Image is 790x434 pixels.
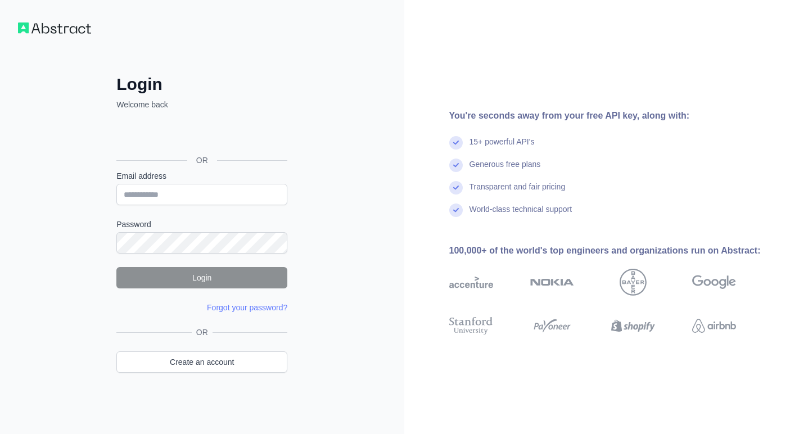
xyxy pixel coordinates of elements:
[692,269,736,296] img: google
[449,159,463,172] img: check mark
[449,244,773,257] div: 100,000+ of the world's top engineers and organizations run on Abstract:
[530,315,574,337] img: payoneer
[116,123,285,147] div: Se connecter avec Google. S'ouvre dans un nouvel onglet.
[449,136,463,150] img: check mark
[449,315,493,337] img: stanford university
[18,22,91,34] img: Workflow
[116,219,287,230] label: Password
[116,170,287,182] label: Email address
[207,303,287,312] a: Forgot your password?
[692,315,736,337] img: airbnb
[470,136,535,159] div: 15+ powerful API's
[116,99,287,110] p: Welcome back
[449,204,463,217] img: check mark
[187,155,217,166] span: OR
[116,74,287,94] h2: Login
[116,267,287,288] button: Login
[111,123,291,147] iframe: Bouton "Se connecter avec Google"
[611,315,655,337] img: shopify
[470,159,541,181] div: Generous free plans
[620,269,647,296] img: bayer
[530,269,574,296] img: nokia
[470,181,566,204] div: Transparent and fair pricing
[449,181,463,195] img: check mark
[116,351,287,373] a: Create an account
[192,327,213,338] span: OR
[449,109,773,123] div: You're seconds away from your free API key, along with:
[470,204,572,226] div: World-class technical support
[449,269,493,296] img: accenture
